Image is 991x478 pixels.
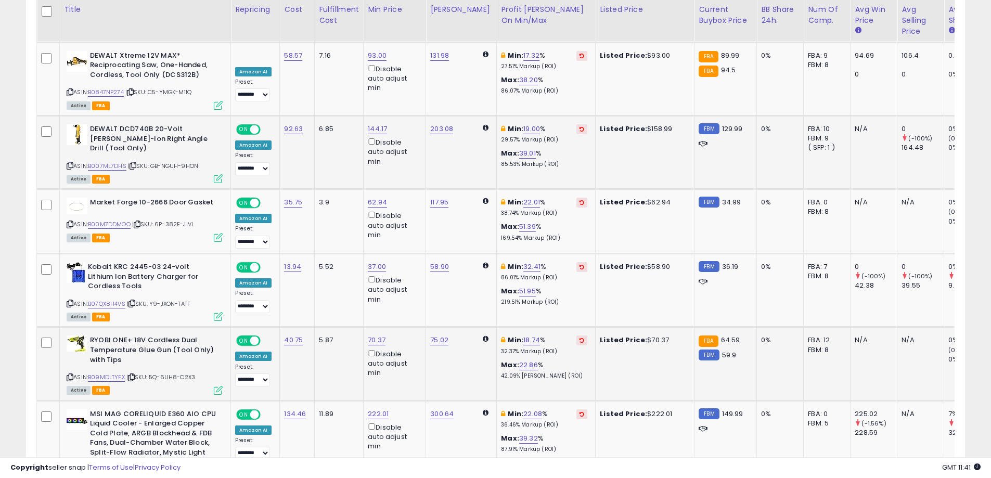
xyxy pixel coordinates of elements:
[861,272,885,280] small: (-100%)
[761,51,795,60] div: 0%
[90,335,216,367] b: RYOBI ONE+ 18V Cordless Dual Temperature Glue Gun (Tool Only) with Tips
[237,337,250,345] span: ON
[948,217,990,226] div: 0%
[699,197,719,208] small: FBM
[600,4,690,15] div: Listed Price
[67,198,87,214] img: 218nf2qhRWL._SL40_.jpg
[368,124,387,134] a: 144.17
[430,4,492,15] div: [PERSON_NAME]
[808,262,842,272] div: FBA: 7
[948,208,963,216] small: (0%)
[368,197,387,208] a: 62.94
[88,300,125,308] a: B07QX8H4VS
[902,70,944,79] div: 0
[600,51,686,60] div: $93.00
[319,262,355,272] div: 5.52
[908,272,932,280] small: (-100%)
[902,51,944,60] div: 106.4
[501,222,519,231] b: Max:
[948,355,990,364] div: 0%
[508,50,523,60] b: Min:
[855,51,897,60] div: 94.69
[501,87,587,95] p: 86.07% Markup (ROI)
[319,335,355,345] div: 5.87
[501,421,587,429] p: 36.46% Markup (ROI)
[523,409,542,419] a: 22.08
[284,335,303,345] a: 40.75
[259,263,276,272] span: OFF
[430,124,453,134] a: 203.08
[523,197,540,208] a: 22.01
[67,124,223,182] div: ASIN:
[855,4,893,26] div: Avg Win Price
[501,222,587,241] div: %
[861,419,886,428] small: (-1.56%)
[761,124,795,134] div: 0%
[948,134,963,143] small: (0%)
[600,335,686,345] div: $70.37
[761,262,795,272] div: 0%
[600,124,647,134] b: Listed Price:
[501,149,587,168] div: %
[368,409,389,419] a: 222.01
[368,274,418,304] div: Disable auto adjust min
[948,198,990,207] div: 0%
[67,262,223,320] div: ASIN:
[808,409,842,419] div: FBA: 0
[855,70,897,79] div: 0
[235,214,272,223] div: Amazon AI
[430,409,454,419] a: 300.64
[235,67,272,76] div: Amazon AI
[902,281,944,290] div: 39.55
[519,433,538,444] a: 39.32
[902,124,944,134] div: 0
[722,197,741,207] span: 34.99
[948,409,990,419] div: 7%
[600,50,647,60] b: Listed Price:
[501,235,587,242] p: 169.54% Markup (ROI)
[808,335,842,345] div: FBA: 12
[88,88,124,97] a: B0847NP274
[523,50,539,61] a: 17.32
[501,446,587,453] p: 87.91% Markup (ROI)
[761,4,799,26] div: BB Share 24h.
[508,335,523,345] b: Min:
[235,4,275,15] div: Repricing
[902,409,936,419] div: N/A
[508,124,523,134] b: Min:
[284,262,301,272] a: 13.94
[235,437,272,460] div: Preset:
[10,462,48,472] strong: Copyright
[368,262,386,272] a: 37.00
[235,152,272,175] div: Preset:
[501,262,587,281] div: %
[235,278,272,288] div: Amazon AI
[88,162,126,171] a: B007ML7DHS
[808,124,842,134] div: FBA: 10
[67,262,85,283] img: 51x4L1iYV9L._SL40_.jpg
[699,4,752,26] div: Current Buybox Price
[92,101,110,110] span: FBA
[808,207,842,216] div: FBM: 8
[67,234,91,242] span: All listings currently available for purchase on Amazon
[88,373,125,382] a: B09MDLTYFX
[501,75,587,95] div: %
[855,335,889,345] div: N/A
[722,350,737,360] span: 59.9
[501,299,587,306] p: 219.51% Markup (ROI)
[580,126,584,132] i: Revert to store-level Min Markup
[942,462,981,472] span: 2025-09-10 11:41 GMT
[501,360,519,370] b: Max:
[948,346,963,354] small: (0%)
[508,197,523,207] b: Min:
[948,335,990,345] div: 0%
[501,136,587,144] p: 29.57% Markup (ROI)
[125,88,191,96] span: | SKU: C5-YMGK-M11Q
[319,198,355,207] div: 3.9
[722,124,743,134] span: 129.99
[368,50,387,61] a: 93.00
[948,4,986,26] div: Avg BB Share
[284,197,302,208] a: 35.75
[699,335,718,347] small: FBA
[808,419,842,428] div: FBM: 5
